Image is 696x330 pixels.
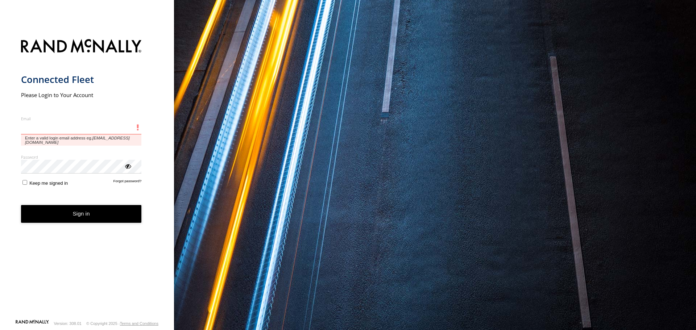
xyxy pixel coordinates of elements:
[21,38,142,56] img: Rand McNally
[54,321,82,326] div: Version: 308.01
[86,321,158,326] div: © Copyright 2025 -
[21,116,142,121] label: Email
[21,74,142,85] h1: Connected Fleet
[21,134,142,146] span: Enter a valid login email address eg.
[25,136,130,145] em: [EMAIL_ADDRESS][DOMAIN_NAME]
[120,321,158,326] a: Terms and Conditions
[21,35,153,319] form: main
[124,162,131,170] div: ViewPassword
[21,154,142,160] label: Password
[21,205,142,223] button: Sign in
[16,320,49,327] a: Visit our Website
[22,180,27,185] input: Keep me signed in
[113,179,142,186] a: Forgot password?
[29,180,68,186] span: Keep me signed in
[21,91,142,99] h2: Please Login to Your Account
